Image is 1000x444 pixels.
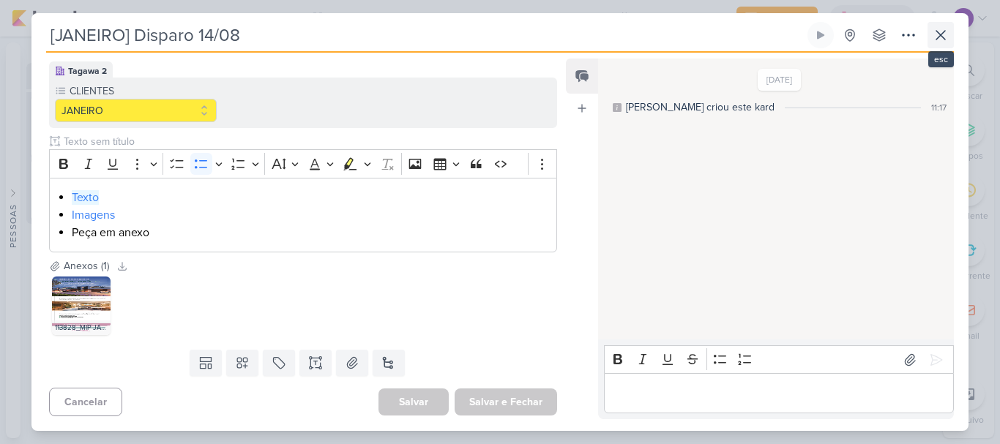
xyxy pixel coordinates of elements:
[55,99,217,122] button: JANEIRO
[604,345,954,374] div: Editor toolbar
[68,83,217,99] label: CLIENTES
[49,388,122,416] button: Cancelar
[49,149,557,178] div: Editor toolbar
[68,64,107,78] div: Tagawa 2
[72,208,115,222] a: Imagens
[626,99,775,115] div: [PERSON_NAME] criou este kard
[815,29,827,41] div: Ligar relógio
[64,258,109,274] div: Anexos (1)
[46,22,805,48] input: Kard Sem Título
[61,134,557,149] input: Texto sem título
[928,51,954,67] div: esc
[52,320,111,335] div: 113828_MIP JANEIRO _ E-MAIL MKT _ JARDINS 156 _ ESCOLHA INTELIGENTE _ DISPARO 11_v3.jpg
[72,190,99,205] a: Texto
[604,373,954,413] div: Editor editing area: main
[52,276,111,335] img: GLAQQOnsYlzHhaUTqlV7BWqfsoRB85f7h1hOnJIV.jpg
[931,101,947,114] div: 11:17
[72,224,549,241] li: Peça em anexo
[49,178,557,253] div: Editor editing area: main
